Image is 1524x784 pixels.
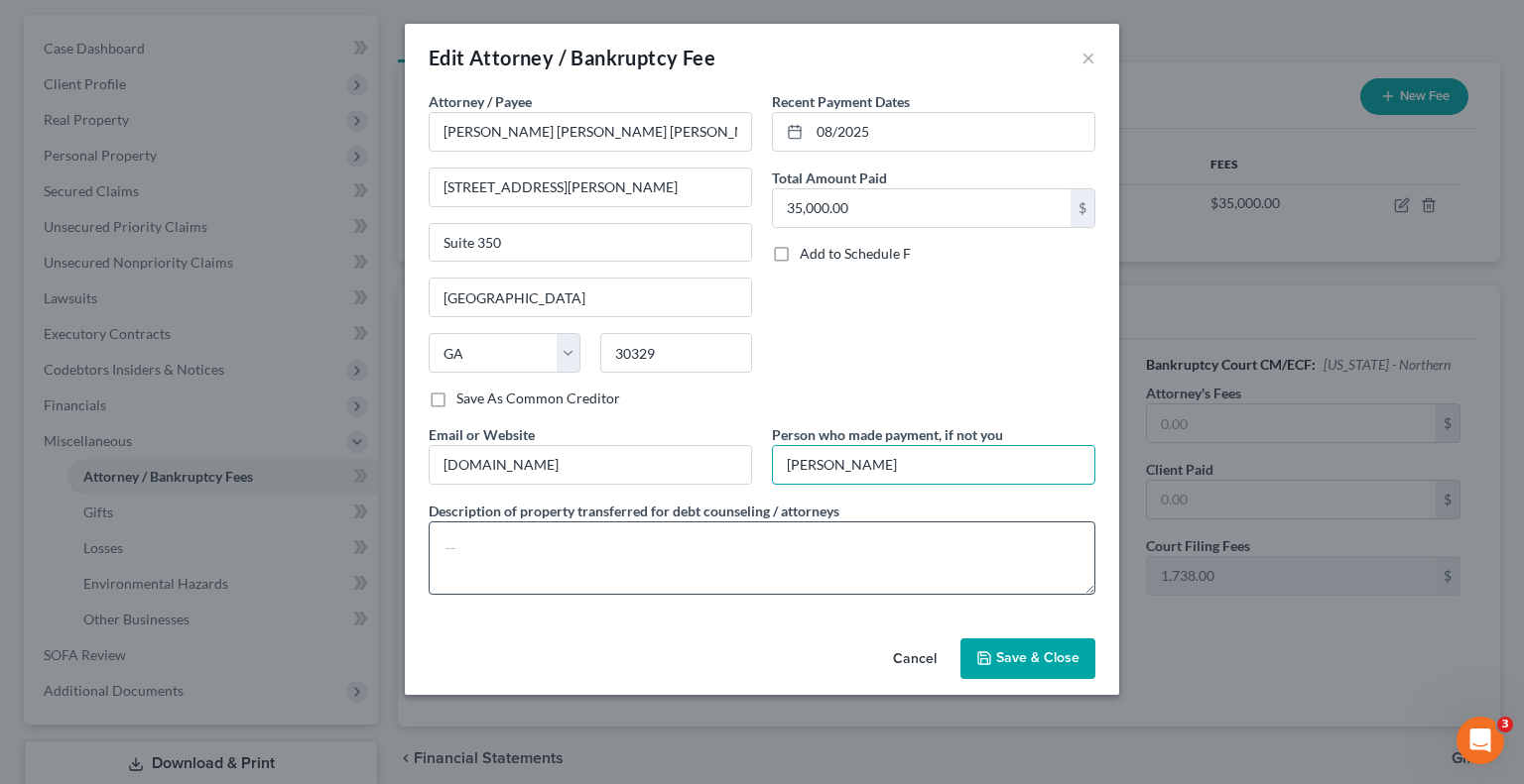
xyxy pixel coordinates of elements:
button: Cancel [877,640,952,680]
label: Person who made payment, if not you [772,424,1003,445]
input: MM/YYYY [810,113,1094,151]
input: Search creditor by name... [429,112,752,152]
input: Enter city... [430,279,751,316]
input: -- [430,446,751,484]
input: Enter address... [430,168,751,206]
input: 0.00 [773,189,1071,227]
button: × [1081,46,1095,69]
span: 3 [1497,717,1513,732]
span: Save & Close [996,650,1079,667]
span: Attorney / Payee [429,93,532,110]
label: Save As Common Creditor [456,389,620,408]
iframe: Intercom live chat [1457,717,1504,764]
label: Description of property transferred for debt counseling / attorneys [429,501,839,521]
input: Enter zip... [600,333,752,373]
label: Recent Payment Dates [772,91,910,112]
input: -- [773,446,1094,484]
span: Edit [429,46,465,69]
div: $ [1071,189,1094,227]
label: Total Amount Paid [772,168,887,188]
label: Email or Website [429,424,535,445]
span: Attorney / Bankruptcy Fee [469,46,715,69]
button: Save & Close [960,638,1095,680]
label: Add to Schedule F [800,244,911,264]
input: Apt, Suite, etc... [430,224,751,262]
